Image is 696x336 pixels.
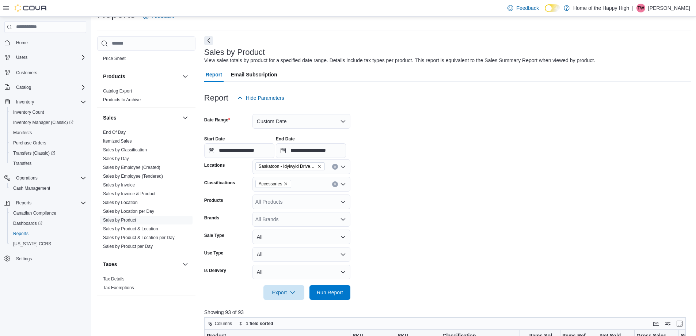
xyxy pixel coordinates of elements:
[1,198,89,208] button: Reports
[10,139,86,147] span: Purchase Orders
[284,182,288,186] button: Remove Accessories from selection in this group
[103,243,153,249] span: Sales by Product per Day
[332,164,338,170] button: Clear input
[103,261,179,268] button: Taxes
[10,108,86,117] span: Inventory Count
[103,147,147,153] span: Sales by Classification
[1,97,89,107] button: Inventory
[10,239,86,248] span: Washington CCRS
[13,161,31,166] span: Transfers
[13,150,55,156] span: Transfers (Classic)
[103,217,136,223] span: Sales by Product
[10,108,47,117] a: Inventory Count
[10,118,76,127] a: Inventory Manager (Classic)
[7,208,89,218] button: Canadian Compliance
[10,219,45,228] a: Dashboards
[10,209,59,218] a: Canadian Compliance
[103,165,160,170] span: Sales by Employee (Created)
[13,254,35,263] a: Settings
[103,276,125,282] span: Tax Details
[10,128,86,137] span: Manifests
[648,4,690,12] p: [PERSON_NAME]
[103,173,163,179] span: Sales by Employee (Tendered)
[10,128,35,137] a: Manifests
[7,158,89,169] button: Transfers
[181,260,190,269] button: Taxes
[103,114,179,121] button: Sales
[13,120,73,125] span: Inventory Manager (Classic)
[103,129,126,135] span: End Of Day
[103,200,138,205] a: Sales by Location
[259,180,282,188] span: Accessories
[181,72,190,81] button: Products
[340,199,346,205] button: Open list of options
[252,114,350,129] button: Custom Date
[103,218,136,223] a: Sales by Product
[10,118,86,127] span: Inventory Manager (Classic)
[7,239,89,249] button: [US_STATE] CCRS
[573,4,629,12] p: Home of the Happy High
[204,117,230,123] label: Date Range
[13,174,86,182] span: Operations
[13,68,86,77] span: Customers
[103,130,126,135] a: End Of Day
[204,94,228,102] h3: Report
[13,185,50,191] span: Cash Management
[204,143,274,158] input: Press the down key to open a popover containing a calendar.
[236,319,276,328] button: 1 field sorted
[13,53,86,62] span: Users
[234,91,287,105] button: Hide Parameters
[1,173,89,183] button: Operations
[215,321,232,326] span: Columns
[10,184,53,193] a: Cash Management
[16,256,32,262] span: Settings
[636,4,645,12] div: Terry Walker
[252,265,350,279] button: All
[7,229,89,239] button: Reports
[13,174,41,182] button: Operations
[16,84,31,90] span: Catalog
[97,54,195,66] div: Pricing
[103,208,154,214] span: Sales by Location per Day
[103,88,132,94] span: Catalog Export
[204,197,223,203] label: Products
[103,244,153,249] a: Sales by Product per Day
[103,235,175,240] a: Sales by Product & Location per Day
[103,114,117,121] h3: Sales
[103,88,132,94] a: Catalog Export
[103,73,125,80] h3: Products
[103,97,141,103] span: Products to Archive
[103,97,141,102] a: Products to Archive
[204,215,219,221] label: Brands
[1,253,89,264] button: Settings
[97,87,195,107] div: Products
[13,140,46,146] span: Purchase Orders
[545,4,560,12] input: Dark Mode
[103,226,158,232] span: Sales by Product & Location
[103,165,160,170] a: Sales by Employee (Created)
[204,309,691,316] p: Showing 93 of 93
[1,82,89,93] button: Catalog
[13,231,28,237] span: Reports
[97,275,195,295] div: Taxes
[204,57,595,64] div: View sales totals by product for a specified date range. Details include tax types per product. T...
[638,4,644,12] span: TW
[13,83,34,92] button: Catalog
[7,117,89,128] a: Inventory Manager (Classic)
[246,94,284,102] span: Hide Parameters
[13,98,37,106] button: Inventory
[103,56,126,61] span: Price Sheet
[317,289,343,296] span: Run Report
[13,210,56,216] span: Canadian Compliance
[10,184,86,193] span: Cash Management
[204,268,226,273] label: Is Delivery
[252,247,350,262] button: All
[10,149,58,158] a: Transfers (Classic)
[16,175,38,181] span: Operations
[16,40,28,46] span: Home
[13,220,42,226] span: Dashboards
[13,38,86,47] span: Home
[10,219,86,228] span: Dashboards
[13,83,86,92] span: Catalog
